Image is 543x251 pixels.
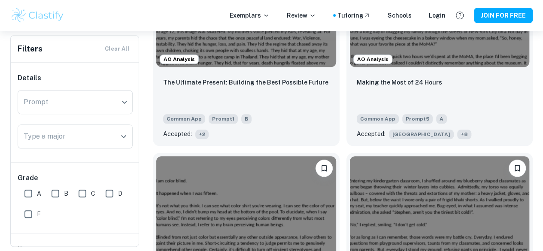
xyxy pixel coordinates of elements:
p: Review [287,11,316,20]
p: Exemplars [230,11,270,20]
span: A [37,189,41,198]
span: A [436,114,447,124]
p: Accepted: [163,129,192,139]
span: Common App [357,114,399,124]
span: Prompt 5 [402,114,433,124]
button: Help and Feedback [452,8,467,23]
h6: Grade [18,173,133,183]
button: Please log in to bookmark exemplars [315,160,333,177]
a: Login [429,11,446,20]
p: The Ultimate Present: Building the Best Possible Future [163,78,328,87]
button: Please log in to bookmark exemplars [509,160,526,177]
button: JOIN FOR FREE [474,8,533,23]
span: Common App [163,114,205,124]
p: Accepted: [357,129,385,139]
span: Prompt 1 [209,114,238,124]
span: + 2 [195,130,209,139]
a: Schools [388,11,412,20]
span: [GEOGRAPHIC_DATA] [389,130,454,139]
span: C [91,189,95,198]
img: Clastify logo [10,7,65,24]
h6: Details [18,73,133,83]
span: AO Analysis [160,55,198,63]
span: D [118,189,122,198]
span: F [37,209,41,219]
h6: Filters [18,43,42,55]
p: Making the Most of 24 Hours [357,78,442,87]
button: Open [118,130,130,142]
span: B [241,114,252,124]
span: AO Analysis [354,55,392,63]
span: B [64,189,68,198]
span: + 8 [457,130,471,139]
a: Tutoring [337,11,370,20]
